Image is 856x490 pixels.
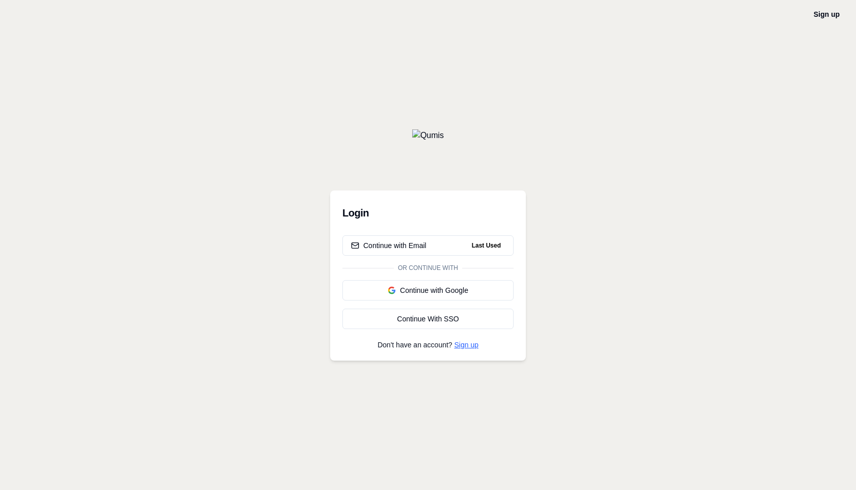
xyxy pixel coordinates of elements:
span: Last Used [468,239,505,252]
p: Don't have an account? [342,341,514,348]
a: Sign up [814,10,840,18]
div: Continue with Email [351,240,426,251]
span: Or continue with [394,264,462,272]
h3: Login [342,203,514,223]
img: Qumis [412,129,444,142]
div: Continue with Google [351,285,505,295]
button: Continue with Google [342,280,514,301]
button: Continue with EmailLast Used [342,235,514,256]
a: Sign up [454,341,478,349]
div: Continue With SSO [351,314,505,324]
a: Continue With SSO [342,309,514,329]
